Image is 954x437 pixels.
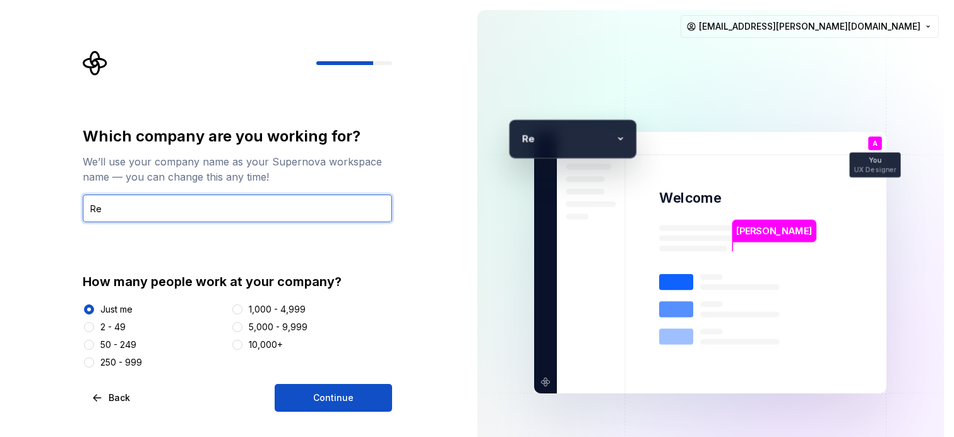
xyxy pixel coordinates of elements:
[737,224,813,238] p: [PERSON_NAME]
[869,157,881,164] p: You
[83,195,392,222] input: Company name
[100,338,136,351] div: 50 - 249
[100,321,126,333] div: 2 - 49
[275,384,392,412] button: Continue
[249,321,307,333] div: 5,000 - 9,999
[516,131,528,147] p: R
[83,51,108,76] svg: Supernova Logo
[83,154,392,184] div: We’ll use your company name as your Supernova workspace name — you can change this any time!
[83,126,392,147] div: Which company are you working for?
[873,140,878,147] p: A
[681,15,939,38] button: [EMAIL_ADDRESS][PERSON_NAME][DOMAIN_NAME]
[854,166,897,173] p: UX Designer
[249,303,306,316] div: 1,000 - 4,999
[249,338,283,351] div: 10,000+
[313,392,354,404] span: Continue
[528,131,611,147] p: e
[659,189,721,207] p: Welcome
[83,384,141,412] button: Back
[100,303,133,316] div: Just me
[83,273,392,290] div: How many people work at your company?
[699,20,921,33] span: [EMAIL_ADDRESS][PERSON_NAME][DOMAIN_NAME]
[109,392,130,404] span: Back
[100,356,142,369] div: 250 - 999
